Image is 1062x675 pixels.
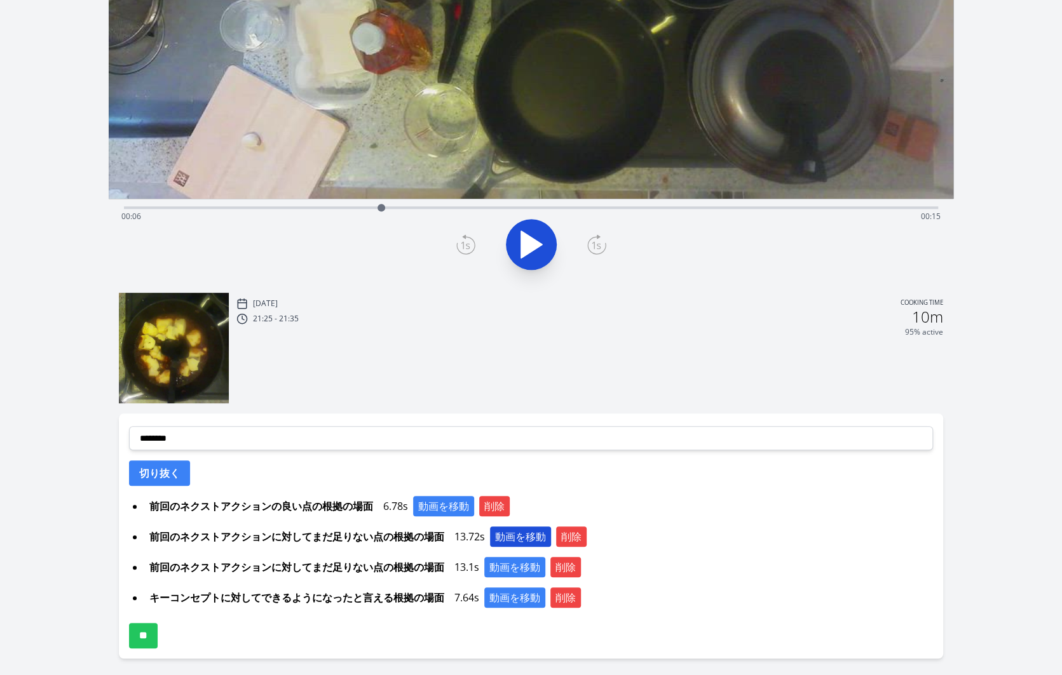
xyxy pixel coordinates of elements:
span: 前回のネクストアクションの良い点の根拠の場面 [144,496,378,516]
p: Cooking time [901,298,943,309]
button: 削除 [550,587,581,608]
span: 前回のネクストアクションに対してまだ足りない点の根拠の場面 [144,557,449,577]
img: 251001122606_thumb.jpeg [119,293,229,403]
button: 動画を移動 [490,526,551,547]
button: 切り抜く [129,460,190,486]
span: キーコンセプトに対してできるようになったと言える根拠の場面 [144,587,449,608]
div: 13.72s [144,526,933,547]
div: 13.1s [144,557,933,577]
button: 削除 [479,496,510,516]
span: 00:15 [921,211,941,222]
button: 動画を移動 [413,496,474,516]
button: 削除 [550,557,581,577]
span: 前回のネクストアクションに対してまだ足りない点の根拠の場面 [144,526,449,547]
p: 95% active [905,327,943,337]
button: 削除 [556,526,587,547]
span: 00:06 [121,211,141,222]
div: 6.78s [144,496,933,516]
p: [DATE] [253,298,278,309]
h2: 10m [912,309,943,324]
div: 7.64s [144,587,933,608]
button: 動画を移動 [484,587,545,608]
button: 動画を移動 [484,557,545,577]
p: 21:25 - 21:35 [253,314,299,324]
